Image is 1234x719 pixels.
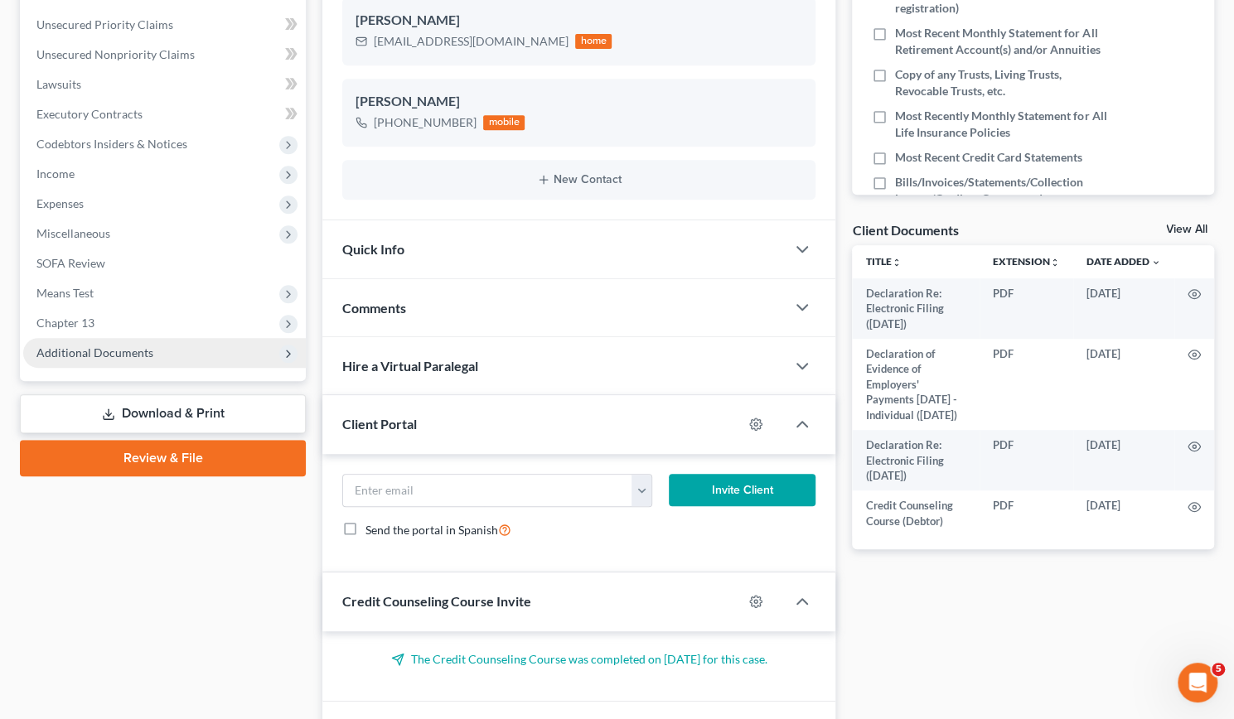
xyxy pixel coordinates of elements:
[356,173,802,186] button: New Contact
[23,40,306,70] a: Unsecured Nonpriority Claims
[852,221,958,239] div: Client Documents
[852,490,980,536] td: Credit Counseling Course (Debtor)
[36,345,153,359] span: Additional Documents
[36,47,195,61] span: Unsecured Nonpriority Claims
[895,25,1109,58] span: Most Recent Monthly Statement for All Retirement Account(s) and/or Annuities
[1073,430,1174,490] td: [DATE]
[343,475,632,506] input: Enter email
[980,278,1073,339] td: PDF
[36,286,94,300] span: Means Test
[342,593,531,609] span: Credit Counseling Course Invite
[1073,339,1174,430] td: [DATE]
[356,92,802,112] div: [PERSON_NAME]
[980,339,1073,430] td: PDF
[1086,255,1161,268] a: Date Added expand_more
[342,300,406,316] span: Comments
[36,256,105,270] span: SOFA Review
[36,226,110,240] span: Miscellaneous
[374,33,569,50] div: [EMAIL_ADDRESS][DOMAIN_NAME]
[1212,663,1225,676] span: 5
[36,17,173,31] span: Unsecured Priority Claims
[980,430,1073,490] td: PDF
[1178,663,1217,702] iframe: Intercom live chat
[356,11,802,31] div: [PERSON_NAME]
[342,416,417,432] span: Client Portal
[1073,490,1174,536] td: [DATE]
[36,137,187,151] span: Codebtors Insiders & Notices
[365,523,498,537] span: Send the portal in Spanish
[669,474,815,507] button: Invite Client
[23,249,306,278] a: SOFA Review
[980,490,1073,536] td: PDF
[1151,258,1161,268] i: expand_more
[895,149,1082,166] span: Most Recent Credit Card Statements
[993,255,1060,268] a: Extensionunfold_more
[891,258,901,268] i: unfold_more
[342,241,404,257] span: Quick Info
[895,174,1109,207] span: Bills/Invoices/Statements/Collection Letters/Creditor Correspondence
[1073,278,1174,339] td: [DATE]
[895,66,1109,99] span: Copy of any Trusts, Living Trusts, Revocable Trusts, etc.
[23,70,306,99] a: Lawsuits
[895,108,1109,141] span: Most Recently Monthly Statement for All Life Insurance Policies
[36,166,75,181] span: Income
[852,430,980,490] td: Declaration Re: Electronic Filing ([DATE])
[1050,258,1060,268] i: unfold_more
[23,10,306,40] a: Unsecured Priority Claims
[865,255,901,268] a: Titleunfold_more
[20,394,306,433] a: Download & Print
[575,34,612,49] div: home
[483,115,525,130] div: mobile
[36,77,81,91] span: Lawsuits
[852,339,980,430] td: Declaration of Evidence of Employers' Payments [DATE] - Individual ([DATE])
[36,107,143,121] span: Executory Contracts
[852,278,980,339] td: Declaration Re: Electronic Filing ([DATE])
[20,440,306,476] a: Review & File
[342,651,815,668] p: The Credit Counseling Course was completed on [DATE] for this case.
[374,114,477,131] div: [PHONE_NUMBER]
[1166,224,1207,235] a: View All
[342,358,478,374] span: Hire a Virtual Paralegal
[36,196,84,210] span: Expenses
[23,99,306,129] a: Executory Contracts
[36,316,94,330] span: Chapter 13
